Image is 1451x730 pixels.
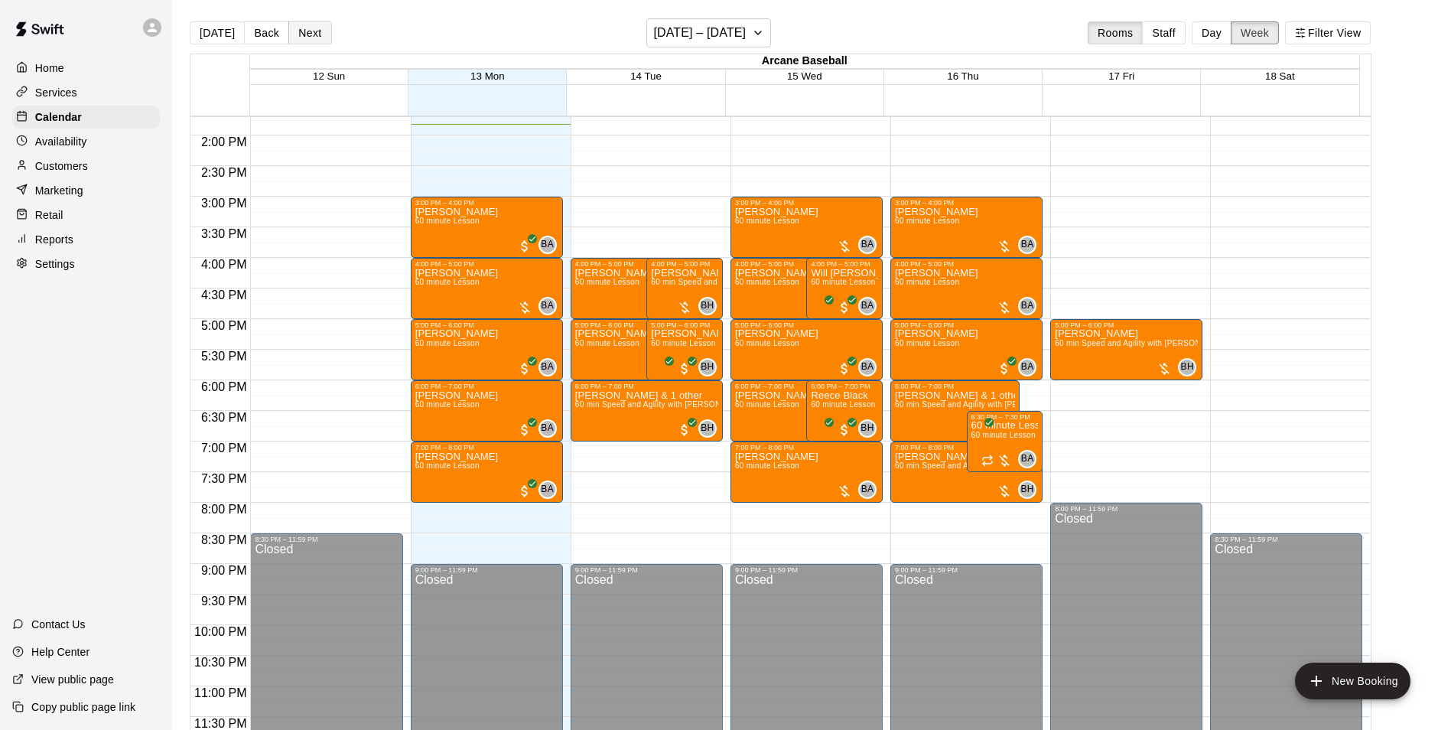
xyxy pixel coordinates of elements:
div: 4:00 PM – 5:00 PM [651,260,718,268]
div: 4:00 PM – 5:00 PM: Jones Tuttle [730,258,860,319]
span: 2:30 PM [197,166,251,179]
div: 3:00 PM – 4:00 PM: Finn GILLESPIE [730,197,883,258]
a: Marketing [12,179,160,202]
a: Services [12,81,160,104]
div: 4:00 PM – 5:00 PM [575,260,695,268]
div: 4:00 PM – 5:00 PM: Ethan York [411,258,563,319]
button: 14 Tue [630,70,662,82]
div: Bryan Anderson [858,297,877,315]
p: View public page [31,672,114,687]
span: All customers have paid [517,361,532,376]
div: Bryan Anderson [1018,236,1036,254]
span: BH [701,298,714,314]
div: 5:00 PM – 6:00 PM: Jack Hinks [1050,319,1202,380]
button: Rooms [1088,21,1143,44]
span: BA [541,482,554,497]
span: Bryan Anderson [864,358,877,376]
span: Bryan Anderson [545,358,557,376]
div: 3:00 PM – 4:00 PM [895,199,1038,207]
button: [DATE] [190,21,245,44]
div: 5:00 PM – 6:00 PM [1055,321,1198,329]
div: 6:30 PM – 7:30 PM: 60 minute Lesson [967,411,1043,472]
div: 6:00 PM – 7:00 PM: 60 min Speed and Agility with Bailey Hodges [890,380,1020,442]
span: Bailey Hodges [704,419,717,438]
button: 16 Thu [947,70,978,82]
span: Bryan Anderson [1024,358,1036,376]
div: 6:00 PM – 7:00 PM [575,383,718,390]
span: All customers have paid [517,422,532,438]
div: 5:00 PM – 6:00 PM: Bennett Black [571,319,700,380]
div: 6:00 PM – 7:00 PM: Davis Black [730,380,860,442]
a: Availability [12,130,160,153]
span: BA [1021,360,1034,375]
div: 5:00 PM – 6:00 PM: William Colpini [730,319,883,380]
a: Home [12,57,160,80]
div: 7:00 PM – 8:00 PM [735,444,878,451]
span: 9:00 PM [197,564,251,577]
div: 8:00 PM – 11:59 PM [1055,505,1198,513]
span: 60 minute Lesson [735,339,799,347]
a: Settings [12,253,160,275]
span: All customers have paid [677,422,692,438]
p: Services [35,85,77,100]
div: Bryan Anderson [858,236,877,254]
span: 5:30 PM [197,350,251,363]
button: 17 Fri [1108,70,1134,82]
p: Home [35,60,64,76]
div: 4:00 PM – 5:00 PM: Kevin Richbourg [571,258,700,319]
span: 2:00 PM [197,135,251,148]
span: Bryan Anderson [1024,297,1036,315]
button: Filter View [1285,21,1371,44]
span: Bryan Anderson [1024,450,1036,468]
span: 3:00 PM [197,197,251,210]
span: BA [861,360,874,375]
span: 5:00 PM [197,319,251,332]
p: Help Center [31,644,89,660]
span: 11:30 PM [190,717,250,730]
span: Bryan Anderson [864,297,877,315]
div: 9:00 PM – 11:59 PM [895,566,1038,574]
span: Bailey Hodges [864,419,877,438]
div: 4:00 PM – 5:00 PM [811,260,878,268]
div: 3:00 PM – 4:00 PM [735,199,878,207]
div: 6:30 PM – 7:30 PM [971,413,1039,421]
span: 4:00 PM [197,258,251,271]
a: Customers [12,155,160,178]
p: Availability [35,134,87,149]
div: Bailey Hodges [698,297,717,315]
span: BA [1021,451,1034,467]
div: Bryan Anderson [858,481,877,499]
div: Bailey Hodges [1178,358,1196,376]
div: 9:00 PM – 11:59 PM [575,566,718,574]
p: Contact Us [31,617,86,632]
span: 60 minute Lesson [735,278,799,286]
div: 5:00 PM – 6:00 PM [415,321,558,329]
span: 9:30 PM [197,595,251,608]
div: 7:00 PM – 8:00 PM [415,444,558,451]
button: Week [1231,21,1279,44]
div: 4:00 PM – 5:00 PM: 60 minute Lesson [890,258,1043,319]
div: 9:00 PM – 11:59 PM [735,566,878,574]
div: Bryan Anderson [858,358,877,376]
span: 60 minute Lesson [895,339,959,347]
div: 4:00 PM – 5:00 PM [895,260,1038,268]
span: Bryan Anderson [1024,236,1036,254]
div: 4:00 PM – 5:00 PM [735,260,855,268]
div: Bailey Hodges [698,419,717,438]
button: 18 Sat [1265,70,1295,82]
a: Calendar [12,106,160,129]
button: Staff [1142,21,1186,44]
div: 6:00 PM – 7:00 PM [895,383,1015,390]
p: Marketing [35,183,83,198]
span: 60 minute Lesson [735,461,799,470]
span: 60 minute Lesson [415,278,480,286]
span: 60 minute Lesson [415,461,480,470]
div: Bailey Hodges [858,419,877,438]
span: Bailey Hodges [1024,481,1036,499]
div: 6:00 PM – 7:00 PM [735,383,855,390]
